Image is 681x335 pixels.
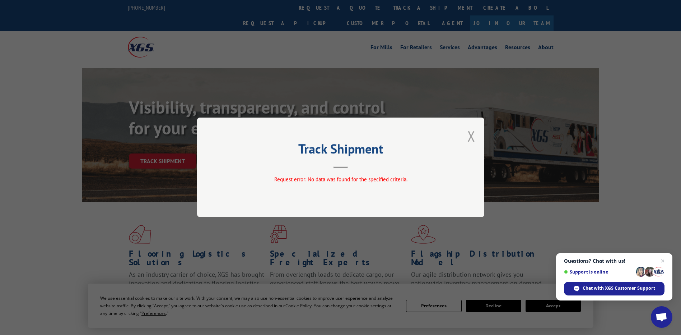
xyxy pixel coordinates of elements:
[564,258,664,264] span: Questions? Chat with us!
[564,269,633,275] span: Support is online
[564,282,664,295] div: Chat with XGS Customer Support
[658,257,667,265] span: Close chat
[651,306,672,328] div: Open chat
[274,176,407,183] span: Request error: No data was found for the specified criteria.
[467,127,475,146] button: Close modal
[233,144,448,157] h2: Track Shipment
[583,285,655,292] span: Chat with XGS Customer Support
